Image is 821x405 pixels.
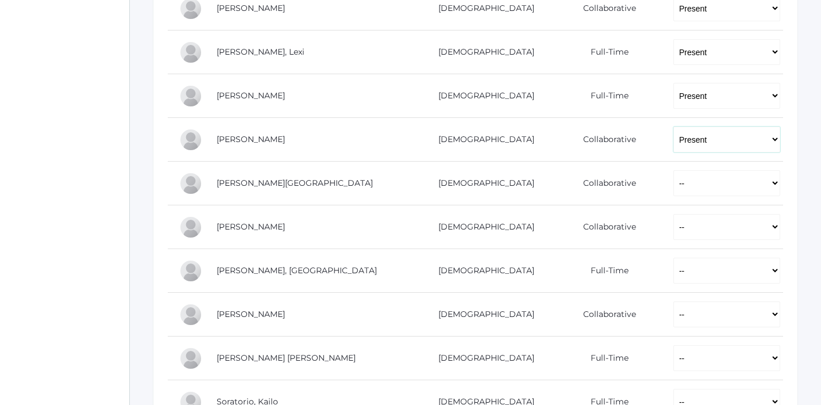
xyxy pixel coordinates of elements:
td: Full-Time [549,30,662,74]
a: [PERSON_NAME], [GEOGRAPHIC_DATA] [217,265,377,276]
a: [PERSON_NAME] [PERSON_NAME] [217,353,356,363]
a: [PERSON_NAME] [217,221,285,232]
td: Collaborative [549,293,662,337]
div: Lexi Judy [179,41,202,64]
td: [DEMOGRAPHIC_DATA] [416,118,549,162]
div: Colton Maurer [179,128,202,151]
div: Frances Leidenfrost [179,85,202,108]
td: Full-Time [549,249,662,293]
a: [PERSON_NAME] [217,309,285,319]
div: Vincent Scrudato [179,303,202,326]
a: [PERSON_NAME], Lexi [217,47,304,57]
td: Collaborative [549,205,662,249]
td: Collaborative [549,162,662,205]
td: Full-Time [549,337,662,380]
td: [DEMOGRAPHIC_DATA] [416,30,549,74]
div: Cole McCollum [179,216,202,239]
div: Ian Serafini Pozzi [179,347,202,370]
td: [DEMOGRAPHIC_DATA] [416,293,549,337]
a: [PERSON_NAME] [217,90,285,101]
td: [DEMOGRAPHIC_DATA] [416,162,549,205]
td: [DEMOGRAPHIC_DATA] [416,249,549,293]
a: [PERSON_NAME] [217,134,285,144]
a: [PERSON_NAME] [217,3,285,13]
td: [DEMOGRAPHIC_DATA] [416,205,549,249]
td: Full-Time [549,74,662,118]
div: Savannah Maurer [179,172,202,195]
td: Collaborative [549,118,662,162]
div: Siena Mikhail [179,259,202,282]
td: [DEMOGRAPHIC_DATA] [416,74,549,118]
td: [DEMOGRAPHIC_DATA] [416,337,549,380]
a: [PERSON_NAME][GEOGRAPHIC_DATA] [217,178,373,188]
